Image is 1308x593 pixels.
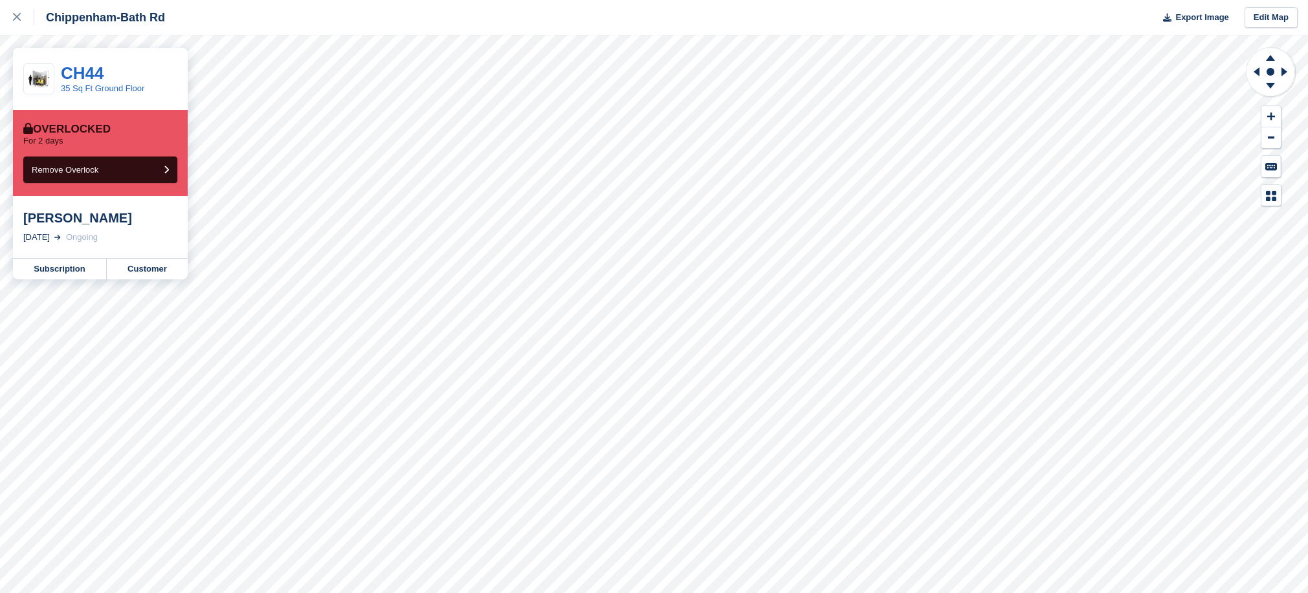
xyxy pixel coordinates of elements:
[13,259,107,279] a: Subscription
[1155,7,1229,28] button: Export Image
[23,156,177,183] button: Remove Overlock
[107,259,188,279] a: Customer
[1261,185,1281,206] button: Map Legend
[24,68,54,91] img: 35-sqft-unit.jpg
[54,235,61,240] img: arrow-right-light-icn-cde0832a797a2874e46488d9cf13f60e5c3a73dbe684e267c42b8395dfbc2abf.svg
[61,63,104,83] a: CH44
[32,165,98,175] span: Remove Overlock
[23,231,50,244] div: [DATE]
[34,10,165,25] div: Chippenham-Bath Rd
[1245,7,1298,28] a: Edit Map
[23,210,177,226] div: [PERSON_NAME]
[1175,11,1228,24] span: Export Image
[1261,127,1281,149] button: Zoom Out
[1261,106,1281,127] button: Zoom In
[23,136,63,146] p: For 2 days
[66,231,98,244] div: Ongoing
[23,123,111,136] div: Overlocked
[1261,156,1281,177] button: Keyboard Shortcuts
[61,83,144,93] a: 35 Sq Ft Ground Floor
